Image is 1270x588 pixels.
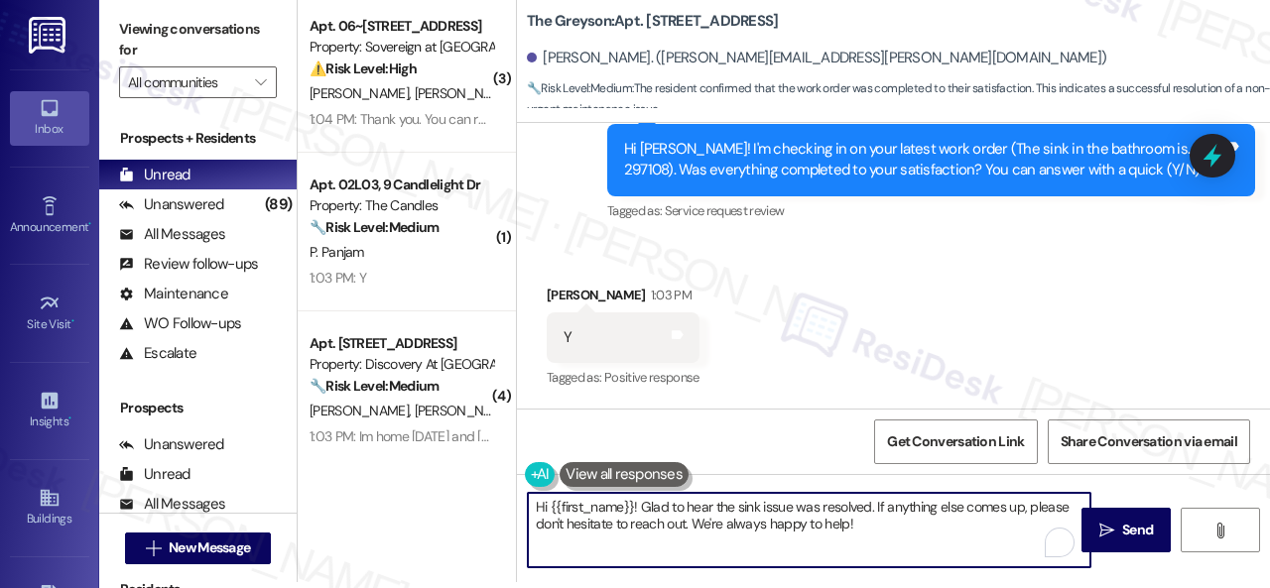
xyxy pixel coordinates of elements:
div: Property: Discovery At [GEOGRAPHIC_DATA] [310,354,493,375]
button: New Message [125,532,272,564]
a: Inbox [10,91,89,145]
span: Get Conversation Link [887,431,1024,452]
span: P. Panjam [310,243,364,261]
span: [PERSON_NAME] [415,402,514,419]
span: • [71,314,74,328]
div: Escalate [119,343,196,364]
span: Share Conversation via email [1061,431,1237,452]
div: Maintenance [119,284,228,304]
div: Unanswered [119,194,224,215]
textarea: To enrich screen reader interactions, please activate Accessibility in Grammarly extension settings [528,493,1090,567]
button: Get Conversation Link [874,419,1037,464]
span: Positive response [604,369,699,386]
span: [PERSON_NAME] [310,402,415,419]
div: 1:03 PM: Y [310,269,366,287]
div: All Messages [119,494,225,515]
div: Prospects + Residents [99,128,297,149]
strong: ⚠️ Risk Level: High [310,59,417,77]
a: Insights • [10,384,89,437]
div: Tagged as: [607,196,1255,225]
div: Apt. [STREET_ADDRESS] [310,333,493,354]
div: (89) [260,189,297,220]
i:  [255,74,266,90]
button: Send [1081,508,1171,552]
div: [PERSON_NAME] [547,285,699,312]
span: • [68,412,71,425]
span: Send [1122,520,1153,540]
i:  [1099,523,1114,538]
div: Prospects [99,398,297,418]
div: [PERSON_NAME]. ([PERSON_NAME][EMAIL_ADDRESS][PERSON_NAME][DOMAIN_NAME]) [527,48,1106,68]
div: Tagged as: [547,363,699,392]
div: WO Follow-ups [119,313,241,334]
div: 1:03 PM [646,285,692,305]
div: Review follow-ups [119,254,258,275]
a: Buildings [10,481,89,534]
div: Property: Sovereign at [GEOGRAPHIC_DATA] [310,37,493,58]
strong: 🔧 Risk Level: Medium [310,377,439,395]
div: Unanswered [119,434,224,455]
i:  [1212,523,1227,538]
span: [PERSON_NAME] [310,84,415,102]
span: : The resident confirmed that the work order was completed to their satisfaction. This indicates ... [527,78,1270,121]
strong: 🔧 Risk Level: Medium [310,218,439,236]
label: Viewing conversations for [119,14,277,66]
a: Site Visit • [10,287,89,340]
div: All Messages [119,224,225,245]
b: The Greyson: Apt. [STREET_ADDRESS] [527,11,778,32]
span: New Message [169,537,250,558]
div: 1:04 PM: Thank you. You can remove [PERSON_NAME] from this thread. [310,110,717,128]
div: Hi [PERSON_NAME]! I'm checking in on your latest work order (The sink in the bathroom is..., ID: ... [624,139,1223,181]
div: Apt. 06~[STREET_ADDRESS] [310,16,493,37]
i:  [146,540,161,556]
div: Apt. 02L03, 9 Candlelight Dr [310,175,493,195]
div: Property: The Candles [310,195,493,216]
img: ResiDesk Logo [29,17,69,54]
strong: 🔧 Risk Level: Medium [527,80,632,96]
div: Unread [119,165,190,185]
span: Service request review [665,202,785,219]
input: All communities [128,66,245,98]
span: [PERSON_NAME] [415,84,514,102]
div: 1:03 PM: Im home [DATE] and [DATE]. I may go out from a while, but my daughter is here [DATE]. [310,427,850,445]
div: Unread [119,464,190,485]
button: Share Conversation via email [1048,419,1250,464]
span: • [88,217,91,231]
div: Y [564,327,571,348]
